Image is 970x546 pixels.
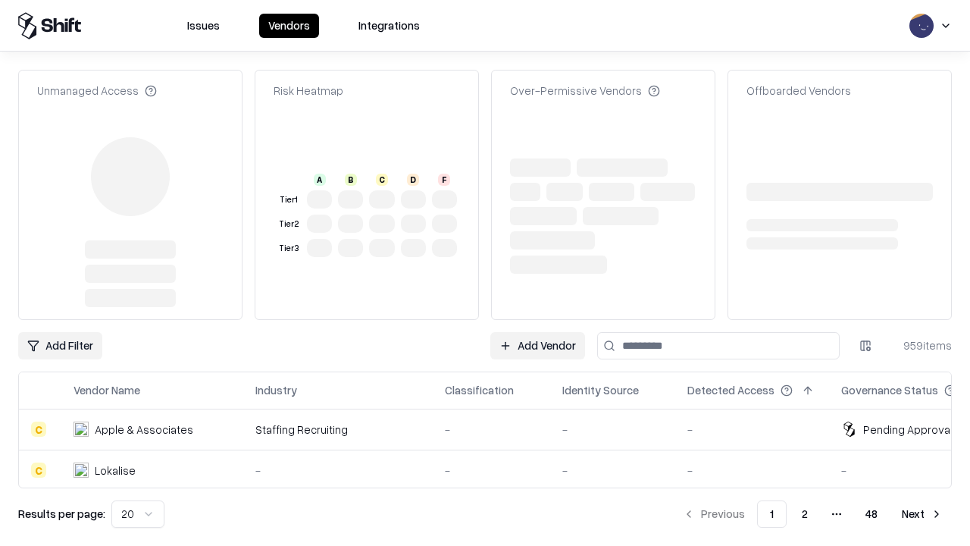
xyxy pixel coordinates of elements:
img: Apple & Associates [74,422,89,437]
button: 2 [790,500,820,528]
div: D [407,174,419,186]
div: - [445,463,538,479]
div: Industry [255,382,297,398]
div: Identity Source [562,382,639,398]
div: - [445,422,538,438]
div: A [314,174,326,186]
button: Next [893,500,952,528]
button: Issues [178,14,229,38]
div: Tier 3 [277,242,301,255]
div: - [562,422,663,438]
div: - [687,463,817,479]
div: Unmanaged Access [37,83,157,99]
button: Add Filter [18,332,102,359]
div: F [438,174,450,186]
button: Vendors [259,14,319,38]
button: Integrations [349,14,429,38]
p: Results per page: [18,506,105,522]
div: Risk Heatmap [274,83,343,99]
a: Add Vendor [490,332,585,359]
nav: pagination [674,500,952,528]
div: C [376,174,388,186]
div: Pending Approval [863,422,953,438]
img: Lokalise [74,463,89,478]
div: Staffing Recruiting [255,422,421,438]
div: - [562,463,663,479]
div: C [31,422,46,437]
button: 48 [853,500,890,528]
div: - [255,463,421,479]
div: - [687,422,817,438]
div: B [345,174,357,186]
div: Classification [445,382,514,398]
div: Vendor Name [74,382,140,398]
div: Lokalise [95,463,136,479]
div: Offboarded Vendors [746,83,851,99]
div: 959 items [891,337,952,353]
button: 1 [757,500,787,528]
div: Over-Permissive Vendors [510,83,660,99]
div: Detected Access [687,382,774,398]
div: Governance Status [841,382,938,398]
div: Apple & Associates [95,422,193,438]
div: Tier 1 [277,193,301,206]
div: Tier 2 [277,218,301,231]
div: C [31,463,46,478]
